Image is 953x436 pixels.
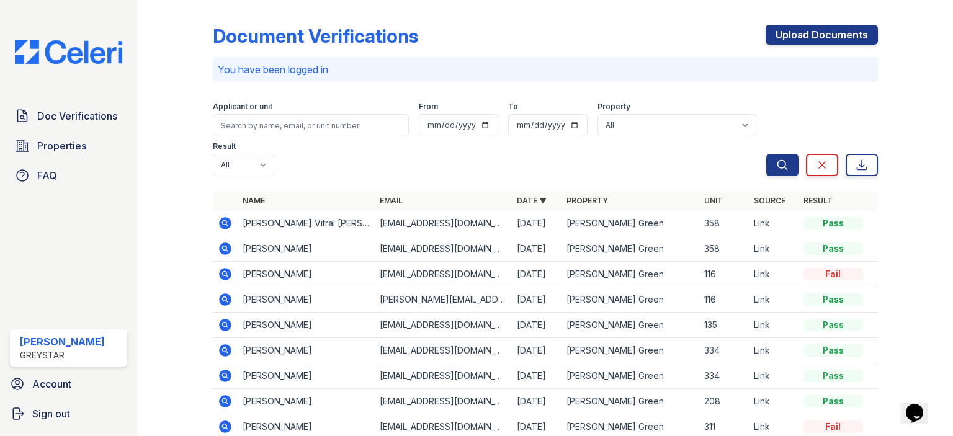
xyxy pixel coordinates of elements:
[375,313,512,338] td: [EMAIL_ADDRESS][DOMAIN_NAME]
[803,420,863,433] div: Fail
[597,102,630,112] label: Property
[562,389,699,414] td: [PERSON_NAME] Green
[562,338,699,363] td: [PERSON_NAME] Green
[699,211,749,236] td: 358
[5,401,132,426] a: Sign out
[375,338,512,363] td: [EMAIL_ADDRESS][DOMAIN_NAME]
[803,242,863,255] div: Pass
[749,338,799,363] td: Link
[512,236,562,262] td: [DATE]
[10,133,127,158] a: Properties
[803,395,863,407] div: Pass
[512,363,562,389] td: [DATE]
[512,287,562,313] td: [DATE]
[749,389,799,414] td: Link
[238,262,375,287] td: [PERSON_NAME]
[699,262,749,287] td: 116
[699,236,749,262] td: 358
[32,406,70,421] span: Sign out
[37,138,86,153] span: Properties
[238,389,375,414] td: [PERSON_NAME]
[213,102,272,112] label: Applicant or unit
[238,338,375,363] td: [PERSON_NAME]
[375,287,512,313] td: [PERSON_NAME][EMAIL_ADDRESS][DOMAIN_NAME]
[562,211,699,236] td: [PERSON_NAME] Green
[749,313,799,338] td: Link
[901,386,941,424] iframe: chat widget
[803,344,863,357] div: Pass
[562,313,699,338] td: [PERSON_NAME] Green
[243,196,265,205] a: Name
[803,196,833,205] a: Result
[512,313,562,338] td: [DATE]
[749,363,799,389] td: Link
[10,104,127,128] a: Doc Verifications
[375,363,512,389] td: [EMAIL_ADDRESS][DOMAIN_NAME]
[10,163,127,188] a: FAQ
[213,114,409,136] input: Search by name, email, or unit number
[512,338,562,363] td: [DATE]
[562,287,699,313] td: [PERSON_NAME] Green
[32,376,71,391] span: Account
[803,293,863,306] div: Pass
[803,268,863,280] div: Fail
[238,287,375,313] td: [PERSON_NAME]
[517,196,547,205] a: Date ▼
[749,211,799,236] td: Link
[749,236,799,262] td: Link
[562,363,699,389] td: [PERSON_NAME] Green
[749,262,799,287] td: Link
[749,287,799,313] td: Link
[508,102,518,112] label: To
[37,168,57,183] span: FAQ
[375,389,512,414] td: [EMAIL_ADDRESS][DOMAIN_NAME]
[512,262,562,287] td: [DATE]
[37,109,117,123] span: Doc Verifications
[699,287,749,313] td: 116
[380,196,403,205] a: Email
[375,262,512,287] td: [EMAIL_ADDRESS][DOMAIN_NAME]
[562,262,699,287] td: [PERSON_NAME] Green
[238,236,375,262] td: [PERSON_NAME]
[238,211,375,236] td: [PERSON_NAME] Vitral [PERSON_NAME]
[766,25,878,45] a: Upload Documents
[419,102,438,112] label: From
[238,363,375,389] td: [PERSON_NAME]
[699,338,749,363] td: 334
[20,334,105,349] div: [PERSON_NAME]
[699,389,749,414] td: 208
[5,40,132,64] img: CE_Logo_Blue-a8612792a0a2168367f1c8372b55b34899dd931a85d93a1a3d3e32e68fde9ad4.png
[803,319,863,331] div: Pass
[213,25,418,47] div: Document Verifications
[512,211,562,236] td: [DATE]
[699,313,749,338] td: 135
[213,141,236,151] label: Result
[375,211,512,236] td: [EMAIL_ADDRESS][DOMAIN_NAME]
[375,236,512,262] td: [EMAIL_ADDRESS][DOMAIN_NAME]
[754,196,785,205] a: Source
[566,196,608,205] a: Property
[699,363,749,389] td: 334
[704,196,723,205] a: Unit
[218,62,873,77] p: You have been logged in
[238,313,375,338] td: [PERSON_NAME]
[512,389,562,414] td: [DATE]
[20,349,105,362] div: Greystar
[803,370,863,382] div: Pass
[803,217,863,229] div: Pass
[5,371,132,396] a: Account
[562,236,699,262] td: [PERSON_NAME] Green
